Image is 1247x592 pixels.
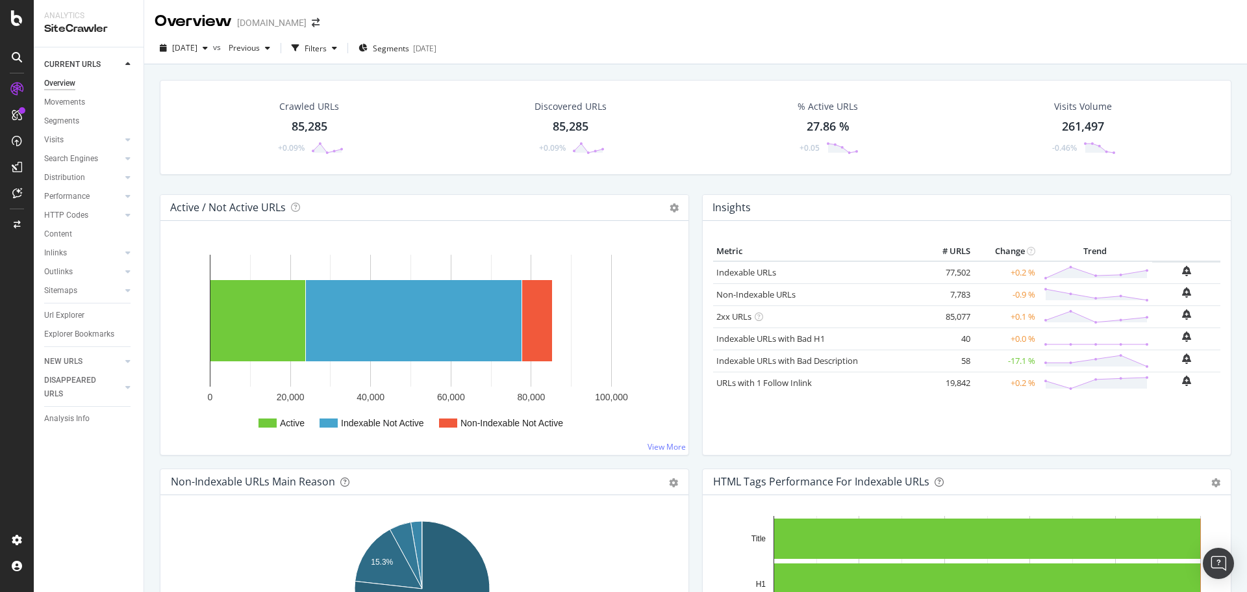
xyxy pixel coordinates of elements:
a: Analysis Info [44,412,134,426]
text: 40,000 [357,392,384,402]
a: URLs with 1 Follow Inlink [716,377,812,389]
th: # URLS [922,242,974,261]
div: Explorer Bookmarks [44,328,114,341]
div: HTML Tags Performance for Indexable URLs [713,475,929,488]
button: Segments[DATE] [353,38,442,58]
a: Distribution [44,171,121,185]
div: Visits Volume [1054,100,1112,113]
div: -0.46% [1052,142,1077,153]
td: +0.2 % [974,372,1039,394]
text: 0 [208,392,213,402]
td: 58 [922,350,974,372]
div: Outlinks [44,265,73,279]
div: bell-plus [1182,331,1191,342]
div: Distribution [44,171,85,185]
td: 40 [922,328,974,350]
a: Overview [44,77,134,90]
div: Filters [305,43,327,54]
th: Trend [1039,242,1152,261]
text: H1 [756,580,766,589]
a: HTTP Codes [44,209,121,222]
div: bell-plus [1182,354,1191,364]
a: Visits [44,133,121,147]
div: Overview [155,10,232,32]
div: bell-plus [1182,309,1191,320]
div: Visits [44,133,64,147]
h4: Active / Not Active URLs [170,199,286,216]
div: Open Intercom Messenger [1203,548,1234,579]
span: Previous [223,42,260,53]
button: [DATE] [155,38,213,58]
span: 2025 Sep. 30th [172,42,197,53]
text: Active [280,418,305,428]
a: Non-Indexable URLs [716,289,796,300]
div: Analytics [44,10,133,21]
a: Outlinks [44,265,121,279]
a: DISAPPEARED URLS [44,374,121,401]
svg: A chart. [171,242,674,444]
td: -17.1 % [974,350,1039,372]
a: Content [44,227,134,241]
text: 100,000 [595,392,628,402]
div: [DOMAIN_NAME] [237,16,307,29]
text: Indexable Not Active [341,418,424,428]
div: CURRENT URLS [44,58,101,71]
a: Inlinks [44,246,121,260]
i: Options [670,203,679,212]
a: Indexable URLs with Bad Description [716,355,858,367]
text: 80,000 [517,392,545,402]
div: % Active URLs [798,100,858,113]
div: SiteCrawler [44,21,133,36]
div: bell-plus [1182,376,1191,386]
a: Search Engines [44,152,121,166]
span: Segments [373,43,409,54]
div: DISAPPEARED URLS [44,374,110,401]
div: Crawled URLs [279,100,339,113]
div: Segments [44,114,79,128]
div: +0.05 [800,142,820,153]
div: gear [669,478,678,487]
div: bell-plus [1182,266,1191,276]
div: Sitemaps [44,284,77,298]
a: NEW URLS [44,355,121,368]
text: Non-Indexable Not Active [460,418,563,428]
td: 7,783 [922,283,974,305]
a: Performance [44,190,121,203]
td: +0.2 % [974,261,1039,284]
div: 85,285 [553,118,588,135]
div: HTTP Codes [44,209,88,222]
a: Indexable URLs [716,266,776,278]
div: gear [1211,478,1220,487]
div: arrow-right-arrow-left [312,18,320,27]
a: 2xx URLs [716,311,751,322]
td: 19,842 [922,372,974,394]
a: Segments [44,114,134,128]
div: Movements [44,96,85,109]
td: -0.9 % [974,283,1039,305]
div: Url Explorer [44,309,84,322]
a: Url Explorer [44,309,134,322]
div: Non-Indexable URLs Main Reason [171,475,335,488]
th: Metric [713,242,922,261]
div: 27.86 % [807,118,850,135]
div: bell-plus [1182,287,1191,298]
div: +0.09% [278,142,305,153]
div: Performance [44,190,90,203]
button: Filters [286,38,342,58]
div: +0.09% [539,142,566,153]
td: 77,502 [922,261,974,284]
text: 20,000 [277,392,305,402]
text: 60,000 [437,392,465,402]
div: [DATE] [413,43,436,54]
span: vs [213,42,223,53]
text: 15.3% [371,558,393,567]
div: 261,497 [1062,118,1104,135]
a: View More [648,441,686,452]
td: +0.1 % [974,305,1039,328]
text: Title [751,534,766,543]
td: 85,077 [922,305,974,328]
a: Movements [44,96,134,109]
div: Analysis Info [44,412,90,426]
div: Overview [44,77,75,90]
